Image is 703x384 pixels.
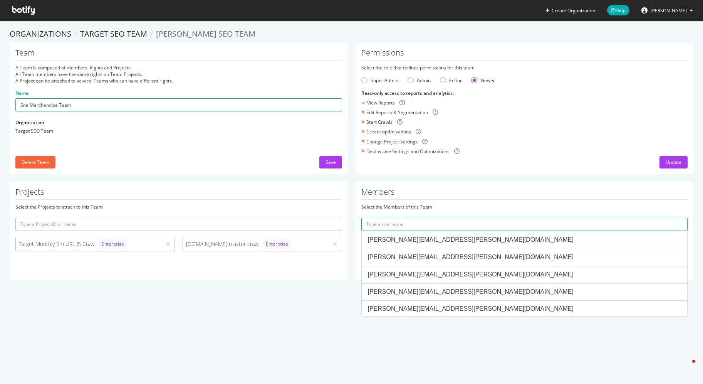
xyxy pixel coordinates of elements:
h1: Permissions [361,49,688,61]
a: Target SEO Team [80,29,147,39]
button: [PERSON_NAME] [635,4,699,17]
div: [PERSON_NAME][EMAIL_ADDRESS][PERSON_NAME][DOMAIN_NAME] [368,236,681,244]
button: Save [319,156,342,168]
span: Noah Turner [651,7,687,14]
div: Save [325,159,336,165]
input: Type a Project ID or name [15,218,342,231]
div: Admin [408,77,431,84]
div: Edit Reports & Segmentation [366,109,428,116]
div: [PERSON_NAME][EMAIL_ADDRESS][PERSON_NAME][DOMAIN_NAME] [368,288,681,296]
div: Read-only access to reports and analytics : [361,90,688,96]
div: Select the Projects to attach to this Team [15,204,342,210]
button: Delete Team [15,156,55,168]
span: Enterprise [266,242,288,246]
div: Viewer [480,77,495,84]
div: Target SEO Team [15,128,342,134]
div: [PERSON_NAME][EMAIL_ADDRESS][PERSON_NAME][DOMAIN_NAME] [368,253,681,262]
div: Change Project Settings [366,138,418,145]
div: View Reports [367,99,395,106]
input: Type a user email [361,218,688,231]
button: Create Organization [545,7,596,14]
div: Viewer [471,77,495,84]
label: Organization [15,119,44,126]
div: Create optimizations [366,128,411,135]
div: Editor [440,77,462,84]
div: Update [666,159,681,165]
h1: Projects [15,188,342,200]
h1: Members [361,188,688,200]
ol: breadcrumbs [10,29,693,40]
span: Enterprise [102,242,124,246]
div: Delete Team [22,159,49,165]
button: Update [659,156,688,168]
div: [DOMAIN_NAME] master crawl [186,239,325,249]
div: brand label [99,239,127,249]
span: [PERSON_NAME] SEO Team [156,29,255,39]
div: Deploy Live Settings and Optimizations [366,148,450,155]
div: Target Monthly 5m URL JS Crawl [19,239,158,249]
a: Organizations [10,29,71,39]
div: A Team is composed of members, Rights and Projects. All Team members have the same rights on Team... [15,64,342,84]
div: Select the Members of this Team [361,204,688,210]
div: [PERSON_NAME][EMAIL_ADDRESS][PERSON_NAME][DOMAIN_NAME] [368,305,681,313]
div: Admin [417,77,431,84]
div: Super Admin [361,77,398,84]
h1: Team [15,49,342,61]
div: Select the role that defines permissions for this team [361,64,688,71]
input: Name [15,98,342,111]
div: brand label [263,239,291,249]
iframe: Intercom live chat [677,358,695,376]
div: Editor [449,77,462,84]
span: Help [607,5,629,15]
label: Name [15,90,29,96]
div: [PERSON_NAME][EMAIL_ADDRESS][PERSON_NAME][DOMAIN_NAME] [368,270,681,279]
div: Super Admin [371,77,398,84]
div: Start Crawls [366,119,393,125]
